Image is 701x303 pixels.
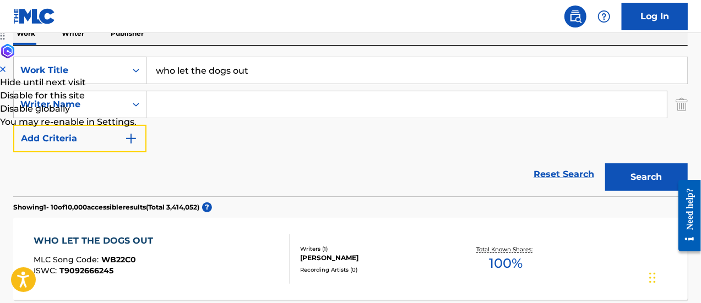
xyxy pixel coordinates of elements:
img: MLC Logo [13,8,56,24]
div: [PERSON_NAME] [300,253,450,263]
span: 100 % [490,254,523,273]
button: Search [605,163,688,191]
p: Total Known Shares: [477,245,536,254]
span: ISWC : [34,266,59,276]
button: Add Criteria [13,125,146,152]
p: Showing 1 - 10 of 10,000 accessible results (Total 3,414,052 ) [13,202,199,212]
span: WB22C0 [101,255,136,265]
div: Recording Artists ( 0 ) [300,266,450,274]
div: Writers ( 1 ) [300,245,450,253]
span: MLC Song Code : [34,255,101,265]
a: WHO LET THE DOGS OUTMLC Song Code:WB22C0ISWC:T9092666245Writers (1)[PERSON_NAME]Recording Artists... [13,218,688,300]
span: ? [202,202,212,212]
div: WHO LET THE DOGS OUT [34,234,159,247]
img: 9d2ae6d4665cec9f34b9.svg [124,132,138,145]
a: Reset Search [528,162,600,186]
img: help [597,10,611,23]
a: Log In [622,3,688,30]
a: Public Search [564,5,586,27]
iframe: Resource Center [670,171,701,260]
iframe: Chat Widget [646,250,701,303]
div: Help [593,5,615,27]
img: search [569,10,582,23]
div: Drag [649,261,656,294]
span: T9092666245 [59,266,113,276]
